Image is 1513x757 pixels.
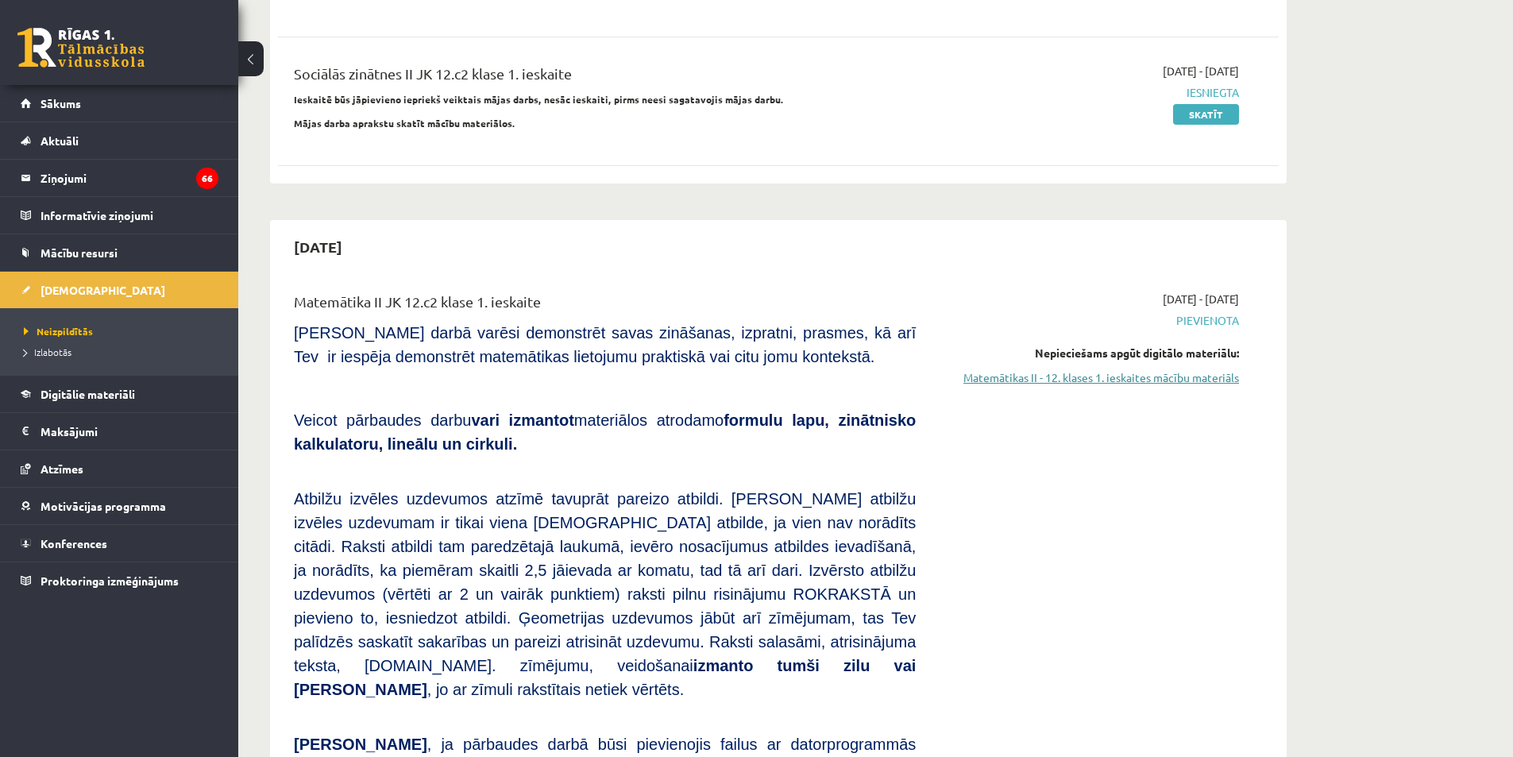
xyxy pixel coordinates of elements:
a: Matemātikas II - 12. klases 1. ieskaites mācību materiāls [940,369,1239,386]
legend: Maksājumi [41,413,218,450]
b: izmanto [693,657,754,674]
span: [DEMOGRAPHIC_DATA] [41,283,165,297]
span: Mācību resursi [41,245,118,260]
legend: Informatīvie ziņojumi [41,197,218,234]
a: Rīgas 1. Tālmācības vidusskola [17,28,145,68]
span: Atbilžu izvēles uzdevumos atzīmē tavuprāt pareizo atbildi. [PERSON_NAME] atbilžu izvēles uzdevuma... [294,490,916,698]
span: Motivācijas programma [41,499,166,513]
b: formulu lapu, zinātnisko kalkulatoru, lineālu un cirkuli. [294,411,916,453]
a: Aktuāli [21,122,218,159]
a: Neizpildītās [24,324,222,338]
span: [DATE] - [DATE] [1163,63,1239,79]
a: [DEMOGRAPHIC_DATA] [21,272,218,308]
i: 66 [196,168,218,189]
h2: [DATE] [278,228,358,265]
a: Konferences [21,525,218,562]
a: Mācību resursi [21,234,218,271]
span: Proktoringa izmēģinājums [41,574,179,588]
div: Nepieciešams apgūt digitālo materiālu: [940,345,1239,361]
span: [PERSON_NAME] [294,736,427,753]
span: Iesniegta [940,84,1239,101]
span: [DATE] - [DATE] [1163,291,1239,307]
a: Digitālie materiāli [21,376,218,412]
a: Sākums [21,85,218,122]
legend: Ziņojumi [41,160,218,196]
a: Atzīmes [21,450,218,487]
span: Sākums [41,96,81,110]
a: Skatīt [1173,104,1239,125]
strong: Mājas darba aprakstu skatīt mācību materiālos. [294,117,515,129]
span: Aktuāli [41,133,79,148]
a: Izlabotās [24,345,222,359]
span: Pievienota [940,312,1239,329]
span: Neizpildītās [24,325,93,338]
strong: Ieskaitē būs jāpievieno iepriekš veiktais mājas darbs, nesāc ieskaiti, pirms neesi sagatavojis mā... [294,93,784,106]
span: Konferences [41,536,107,550]
a: Maksājumi [21,413,218,450]
span: Izlabotās [24,346,71,358]
a: Ziņojumi66 [21,160,218,196]
span: Veicot pārbaudes darbu materiālos atrodamo [294,411,916,453]
div: Sociālās zinātnes II JK 12.c2 klase 1. ieskaite [294,63,916,92]
b: vari izmantot [471,411,573,429]
div: Matemātika II JK 12.c2 klase 1. ieskaite [294,291,916,320]
a: Informatīvie ziņojumi [21,197,218,234]
span: Digitālie materiāli [41,387,135,401]
span: [PERSON_NAME] darbā varēsi demonstrēt savas zināšanas, izpratni, prasmes, kā arī Tev ir iespēja d... [294,324,916,365]
a: Motivācijas programma [21,488,218,524]
a: Proktoringa izmēģinājums [21,562,218,599]
b: tumši zilu vai [PERSON_NAME] [294,657,916,698]
span: Atzīmes [41,462,83,476]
